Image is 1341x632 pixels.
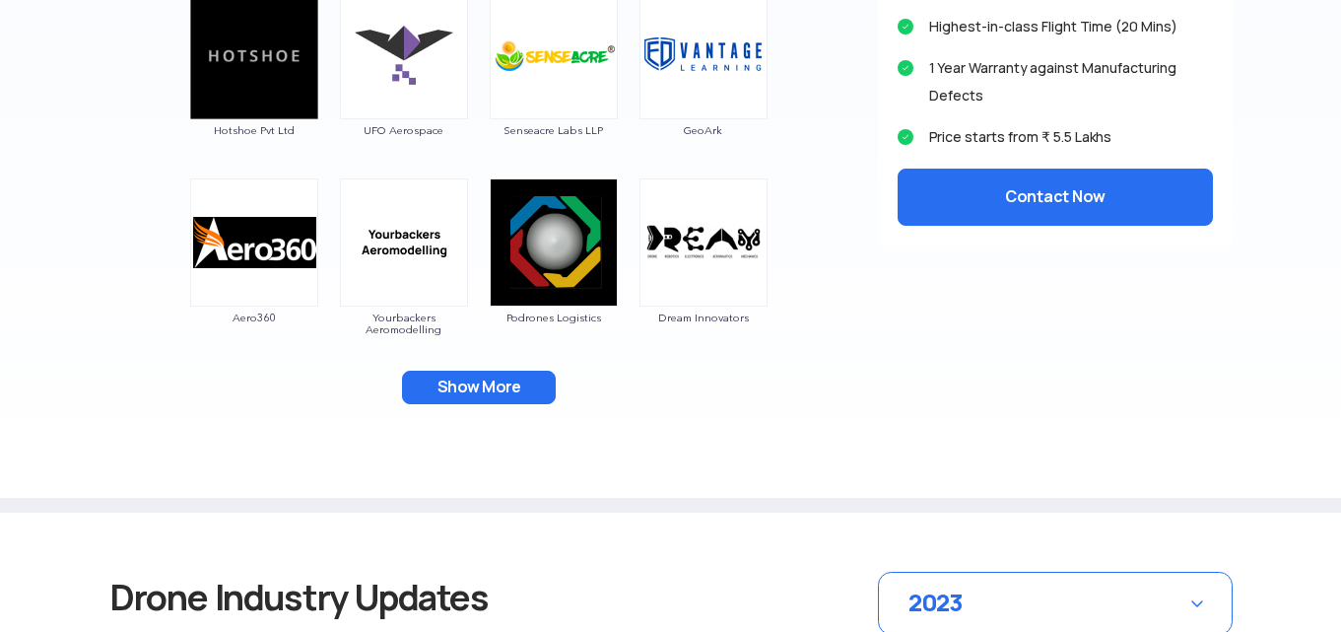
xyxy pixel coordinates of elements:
[639,178,768,307] img: img_dream.png
[189,45,319,136] a: Hotshoe Pvt Ltd
[339,45,469,136] a: UFO Aerospace
[489,124,619,136] span: Senseacre Labs LLP
[638,124,769,136] span: GeoArk
[898,13,1213,40] li: Highest-in-class Flight Time (20 Mins)
[189,124,319,136] span: Hotshoe Pvt Ltd
[339,233,469,335] a: Yourbackers Aeromodelling
[908,588,963,618] span: 2023
[489,45,619,136] a: Senseacre Labs LLP
[340,178,468,307] img: img_yourbackers.png
[489,312,619,323] span: Podrones Logistics
[638,312,769,323] span: Dream Innovators
[898,123,1213,151] li: Price starts from ₹ 5.5 Lakhs
[490,178,618,307] img: img_podrones.png
[109,572,561,623] h3: Drone Industry Updates
[339,124,469,136] span: UFO Aerospace
[898,54,1213,109] li: 1 Year Warranty against Manufacturing Defects
[189,312,319,323] span: Aero360
[189,233,319,323] a: Aero360
[402,371,556,404] button: Show More
[638,45,769,136] a: GeoArk
[898,169,1213,226] button: Contact Now
[489,233,619,323] a: Podrones Logistics
[190,178,318,307] img: ic_aero360.png
[339,312,469,335] span: Yourbackers Aeromodelling
[638,233,769,323] a: Dream Innovators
